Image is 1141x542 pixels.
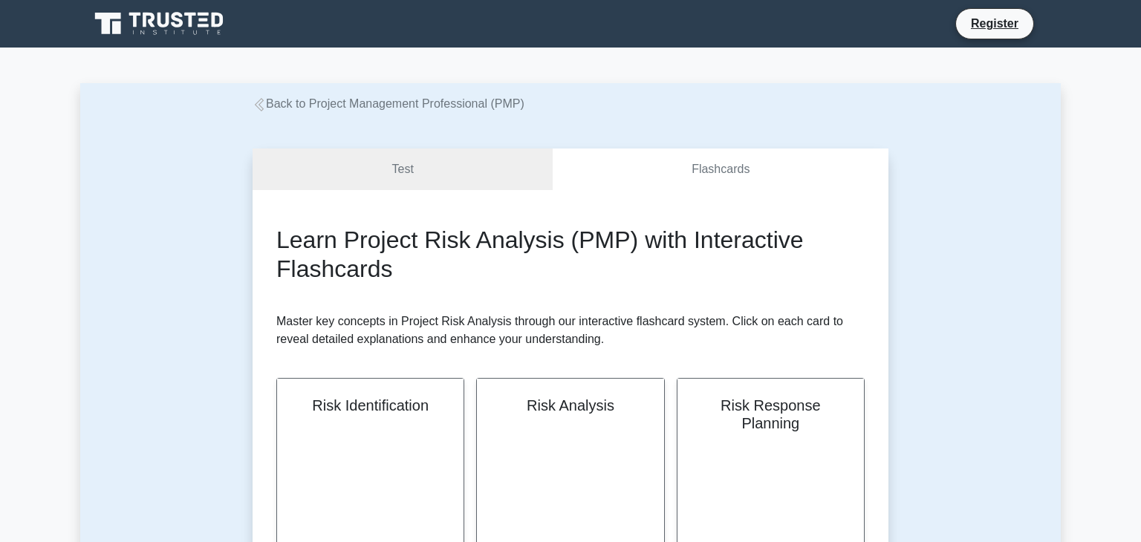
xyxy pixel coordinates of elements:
a: Back to Project Management Professional (PMP) [253,97,524,110]
p: Master key concepts in Project Risk Analysis through our interactive flashcard system. Click on e... [276,313,865,348]
h2: Risk Response Planning [695,396,846,432]
a: Test [253,148,553,191]
h2: Learn Project Risk Analysis (PMP) with Interactive Flashcards [276,226,865,283]
h2: Risk Analysis [495,396,646,414]
a: Flashcards [553,148,888,191]
h2: Risk Identification [295,396,446,414]
a: Register [962,14,1027,33]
